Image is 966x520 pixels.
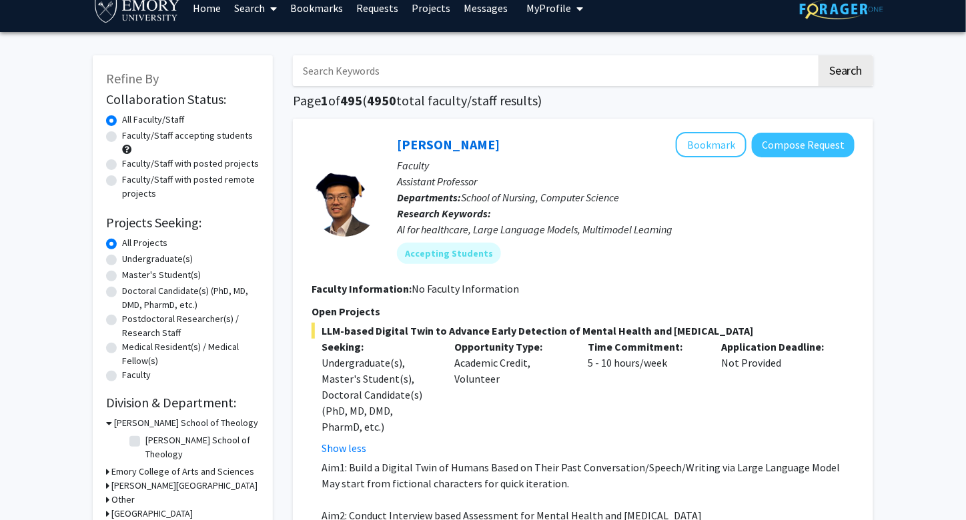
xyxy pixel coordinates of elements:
span: LLM-based Digital Twin to Advance Early Detection of Mental Health and [MEDICAL_DATA] [312,323,855,339]
h2: Projects Seeking: [106,215,260,231]
b: Faculty Information: [312,282,412,295]
label: Undergraduate(s) [122,252,193,266]
p: Time Commitment: [588,339,702,355]
div: Academic Credit, Volunteer [445,339,578,456]
label: All Projects [122,236,167,250]
div: Not Provided [711,339,845,456]
div: 5 - 10 hours/week [578,339,712,456]
label: Medical Resident(s) / Medical Fellow(s) [122,340,260,368]
h3: [PERSON_NAME][GEOGRAPHIC_DATA] [111,479,258,493]
label: Faculty/Staff with posted projects [122,157,259,171]
p: Application Deadline: [721,339,835,355]
button: Show less [322,440,366,456]
span: 1 [321,92,328,109]
label: All Faculty/Staff [122,113,184,127]
p: Assistant Professor [397,173,855,189]
span: Refine By [106,70,159,87]
h3: Emory College of Arts and Sciences [111,465,254,479]
label: Doctoral Candidate(s) (PhD, MD, DMD, PharmD, etc.) [122,284,260,312]
label: Master's Student(s) [122,268,201,282]
label: Faculty/Staff with posted remote projects [122,173,260,201]
div: AI for healthcare, Large Language Models, Multimodel Learning [397,221,855,237]
label: Faculty [122,368,151,382]
p: Seeking: [322,339,435,355]
span: School of Nursing, Computer Science [461,191,619,204]
iframe: Chat [10,460,57,510]
p: May start from fictional characters for quick iteration. [322,475,855,491]
span: 4950 [367,92,396,109]
p: Opportunity Type: [455,339,568,355]
h3: [PERSON_NAME] School of Theology [114,416,258,430]
h1: Page of ( total faculty/staff results) [293,93,873,109]
p: Aim1: Build a Digital Twin of Humans Based on Their Past Conversation/Speech/Writing via Large La... [322,459,855,475]
p: Faculty [397,157,855,173]
label: [PERSON_NAME] School of Theology [145,433,256,461]
button: Compose Request to JIaying Lu [752,133,855,157]
button: Add JIaying Lu to Bookmarks [676,132,747,157]
b: Departments: [397,191,461,204]
p: Open Projects [312,303,855,319]
h2: Division & Department: [106,395,260,411]
label: Faculty/Staff accepting students [122,129,253,143]
b: Research Keywords: [397,207,491,220]
div: Undergraduate(s), Master's Student(s), Doctoral Candidate(s) (PhD, MD, DMD, PharmD, etc.) [322,355,435,435]
h3: Other [111,493,135,507]
span: 495 [340,92,362,109]
mat-chip: Accepting Students [397,243,501,264]
span: No Faculty Information [412,282,519,295]
button: Search [819,55,873,86]
label: Postdoctoral Researcher(s) / Research Staff [122,312,260,340]
a: [PERSON_NAME] [397,136,500,153]
h2: Collaboration Status: [106,91,260,107]
span: My Profile [526,1,571,15]
input: Search Keywords [293,55,817,86]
